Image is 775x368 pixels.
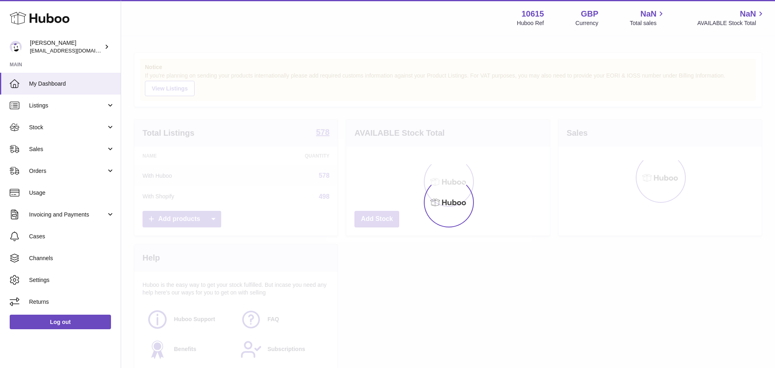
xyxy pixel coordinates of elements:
[640,8,656,19] span: NaN
[29,189,115,197] span: Usage
[29,145,106,153] span: Sales
[517,19,544,27] div: Huboo Ref
[29,298,115,306] span: Returns
[29,80,115,88] span: My Dashboard
[30,47,119,54] span: [EMAIL_ADDRESS][DOMAIN_NAME]
[697,19,765,27] span: AVAILABLE Stock Total
[581,8,598,19] strong: GBP
[630,8,666,27] a: NaN Total sales
[29,124,106,131] span: Stock
[697,8,765,27] a: NaN AVAILABLE Stock Total
[29,254,115,262] span: Channels
[29,167,106,175] span: Orders
[630,19,666,27] span: Total sales
[29,276,115,284] span: Settings
[576,19,599,27] div: Currency
[10,41,22,53] img: internalAdmin-10615@internal.huboo.com
[30,39,103,55] div: [PERSON_NAME]
[29,233,115,240] span: Cases
[29,211,106,219] span: Invoicing and Payments
[522,8,544,19] strong: 10615
[29,102,106,109] span: Listings
[10,315,111,329] a: Log out
[740,8,756,19] span: NaN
